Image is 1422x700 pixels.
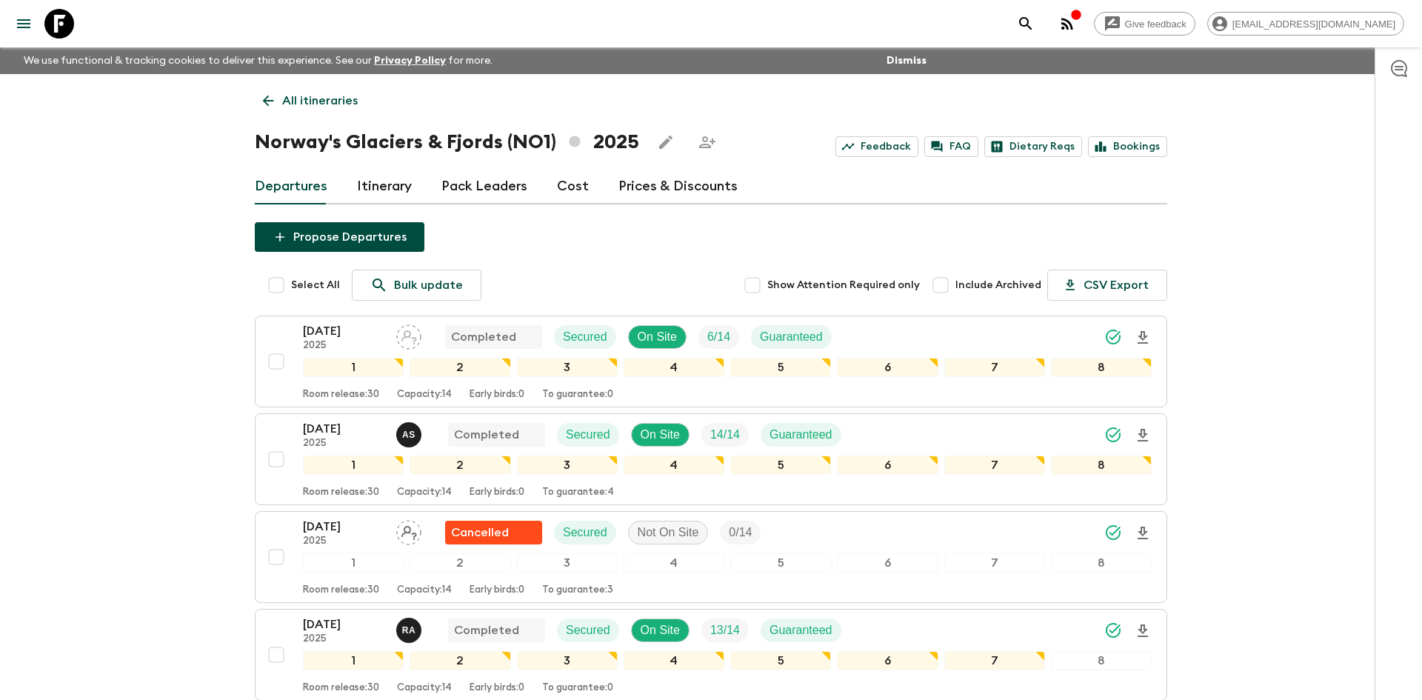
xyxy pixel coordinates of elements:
p: Early birds: 0 [470,389,524,401]
p: Not On Site [638,524,699,541]
p: Capacity: 14 [397,682,452,694]
div: 1 [303,358,404,377]
div: Trip Fill [701,619,749,642]
div: 8 [1051,456,1152,475]
p: 6 / 14 [707,328,730,346]
div: 7 [944,651,1045,670]
div: 7 [944,456,1045,475]
svg: Download Onboarding [1134,524,1152,542]
a: Pack Leaders [441,169,527,204]
p: Guaranteed [770,621,832,639]
button: search adventures [1011,9,1041,39]
p: Room release: 30 [303,682,379,694]
p: [DATE] [303,322,384,340]
p: On Site [641,426,680,444]
span: Assign pack leader [396,329,421,341]
div: 5 [730,358,831,377]
div: 5 [730,553,831,573]
button: Edit this itinerary [651,127,681,157]
a: Dietary Reqs [984,136,1082,157]
div: On Site [631,619,690,642]
a: Give feedback [1094,12,1195,36]
div: Trip Fill [720,521,761,544]
a: Bookings [1088,136,1167,157]
div: Secured [554,325,616,349]
p: Early birds: 0 [470,487,524,499]
button: menu [9,9,39,39]
div: Secured [557,619,619,642]
p: 2025 [303,438,384,450]
div: Trip Fill [701,423,749,447]
div: 3 [517,553,618,573]
p: Secured [566,621,610,639]
svg: Synced Successfully [1104,621,1122,639]
p: 14 / 14 [710,426,740,444]
p: Completed [454,621,519,639]
p: Early birds: 0 [470,682,524,694]
div: 4 [624,553,724,573]
p: Completed [451,328,516,346]
div: 3 [517,456,618,475]
span: Share this itinerary [692,127,722,157]
span: Show Attention Required only [767,278,920,293]
div: On Site [631,423,690,447]
p: On Site [638,328,677,346]
svg: Synced Successfully [1104,524,1122,541]
p: Guaranteed [760,328,823,346]
span: [EMAIL_ADDRESS][DOMAIN_NAME] [1224,19,1403,30]
a: Feedback [835,136,918,157]
div: Flash Pack cancellation [445,521,542,544]
p: 13 / 14 [710,621,740,639]
div: 6 [837,651,938,670]
div: 2 [410,651,510,670]
div: 3 [517,358,618,377]
div: 4 [624,456,724,475]
div: 5 [730,651,831,670]
p: [DATE] [303,420,384,438]
p: Secured [566,426,610,444]
a: Itinerary [357,169,412,204]
div: 3 [517,651,618,670]
div: 2 [410,553,510,573]
p: 2025 [303,633,384,645]
div: 8 [1051,358,1152,377]
button: [DATE]2025Assign pack leaderCompletedSecuredOn SiteTrip FillGuaranteed12345678Room release:30Capa... [255,316,1167,407]
div: 6 [837,456,938,475]
p: Guaranteed [770,426,832,444]
div: 5 [730,456,831,475]
div: [EMAIL_ADDRESS][DOMAIN_NAME] [1207,12,1404,36]
p: Completed [454,426,519,444]
div: 2 [410,456,510,475]
a: Privacy Policy [374,56,446,66]
p: 0 / 14 [729,524,752,541]
p: Cancelled [451,524,509,541]
div: 1 [303,456,404,475]
button: Dismiss [883,50,930,71]
span: Raivis Aire [396,622,424,634]
button: [DATE]2025Agnis SirmaisCompletedSecuredOn SiteTrip FillGuaranteed12345678Room release:30Capacity:... [255,413,1167,505]
a: Departures [255,169,327,204]
button: Propose Departures [255,222,424,252]
span: Select All [291,278,340,293]
div: 1 [303,553,404,573]
p: Bulk update [394,276,463,294]
svg: Synced Successfully [1104,328,1122,346]
div: Not On Site [628,521,709,544]
p: 2025 [303,340,384,352]
p: 2025 [303,536,384,547]
p: Early birds: 0 [470,584,524,596]
div: 8 [1051,553,1152,573]
button: CSV Export [1047,270,1167,301]
svg: Download Onboarding [1134,427,1152,444]
div: 2 [410,358,510,377]
svg: Download Onboarding [1134,329,1152,347]
div: 8 [1051,651,1152,670]
span: Agnis Sirmais [396,427,424,439]
p: Capacity: 14 [397,584,452,596]
div: 4 [624,358,724,377]
a: Bulk update [352,270,481,301]
div: 6 [837,553,938,573]
span: Include Archived [955,278,1041,293]
p: On Site [641,621,680,639]
p: All itineraries [282,92,358,110]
